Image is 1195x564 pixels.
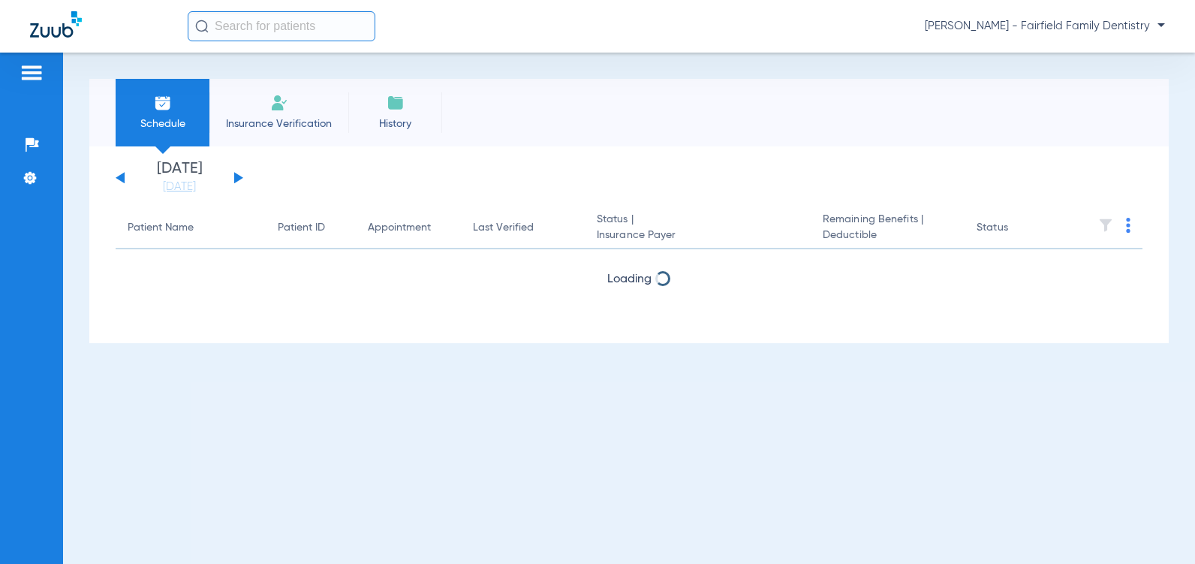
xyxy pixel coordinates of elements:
[368,220,431,236] div: Appointment
[278,220,344,236] div: Patient ID
[585,207,811,249] th: Status |
[127,116,198,131] span: Schedule
[368,220,449,236] div: Appointment
[360,116,431,131] span: History
[221,116,337,131] span: Insurance Verification
[128,220,254,236] div: Patient Name
[30,11,82,38] img: Zuub Logo
[195,20,209,33] img: Search Icon
[925,19,1165,34] span: [PERSON_NAME] - Fairfield Family Dentistry
[1098,218,1113,233] img: filter.svg
[278,220,325,236] div: Patient ID
[20,64,44,82] img: hamburger-icon
[1126,218,1130,233] img: group-dot-blue.svg
[473,220,534,236] div: Last Verified
[128,220,194,236] div: Patient Name
[188,11,375,41] input: Search for patients
[154,94,172,112] img: Schedule
[823,228,953,243] span: Deductible
[965,207,1066,249] th: Status
[811,207,965,249] th: Remaining Benefits |
[134,161,224,195] li: [DATE]
[387,94,405,112] img: History
[607,273,652,285] span: Loading
[134,179,224,195] a: [DATE]
[473,220,573,236] div: Last Verified
[270,94,288,112] img: Manual Insurance Verification
[597,228,799,243] span: Insurance Payer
